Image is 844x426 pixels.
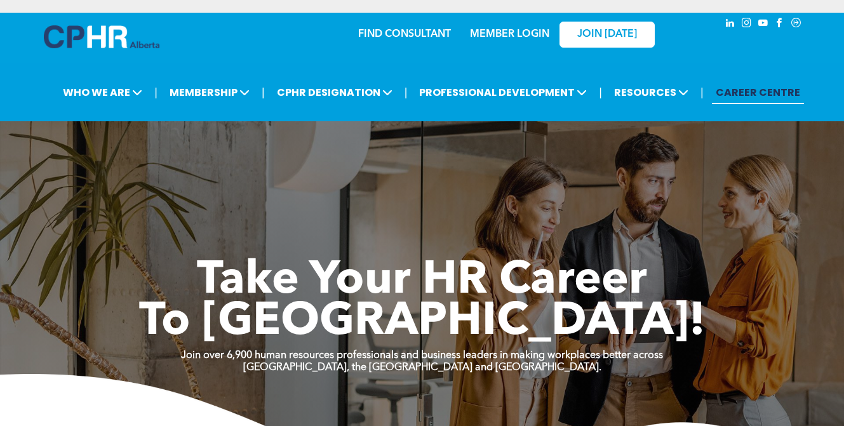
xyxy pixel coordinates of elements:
[262,79,265,105] li: |
[358,29,451,39] a: FIND CONSULTANT
[470,29,549,39] a: MEMBER LOGIN
[789,16,803,33] a: Social network
[181,350,663,361] strong: Join over 6,900 human resources professionals and business leaders in making workplaces better ac...
[559,22,655,48] a: JOIN [DATE]
[154,79,157,105] li: |
[139,300,706,345] span: To [GEOGRAPHIC_DATA]!
[740,16,754,33] a: instagram
[756,16,770,33] a: youtube
[197,258,647,304] span: Take Your HR Career
[610,81,692,104] span: RESOURCES
[59,81,146,104] span: WHO WE ARE
[415,81,591,104] span: PROFESSIONAL DEVELOPMENT
[44,25,159,48] img: A blue and white logo for cp alberta
[273,81,396,104] span: CPHR DESIGNATION
[773,16,787,33] a: facebook
[599,79,602,105] li: |
[700,79,704,105] li: |
[166,81,253,104] span: MEMBERSHIP
[405,79,408,105] li: |
[723,16,737,33] a: linkedin
[243,363,601,373] strong: [GEOGRAPHIC_DATA], the [GEOGRAPHIC_DATA] and [GEOGRAPHIC_DATA].
[577,29,637,41] span: JOIN [DATE]
[712,81,804,104] a: CAREER CENTRE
